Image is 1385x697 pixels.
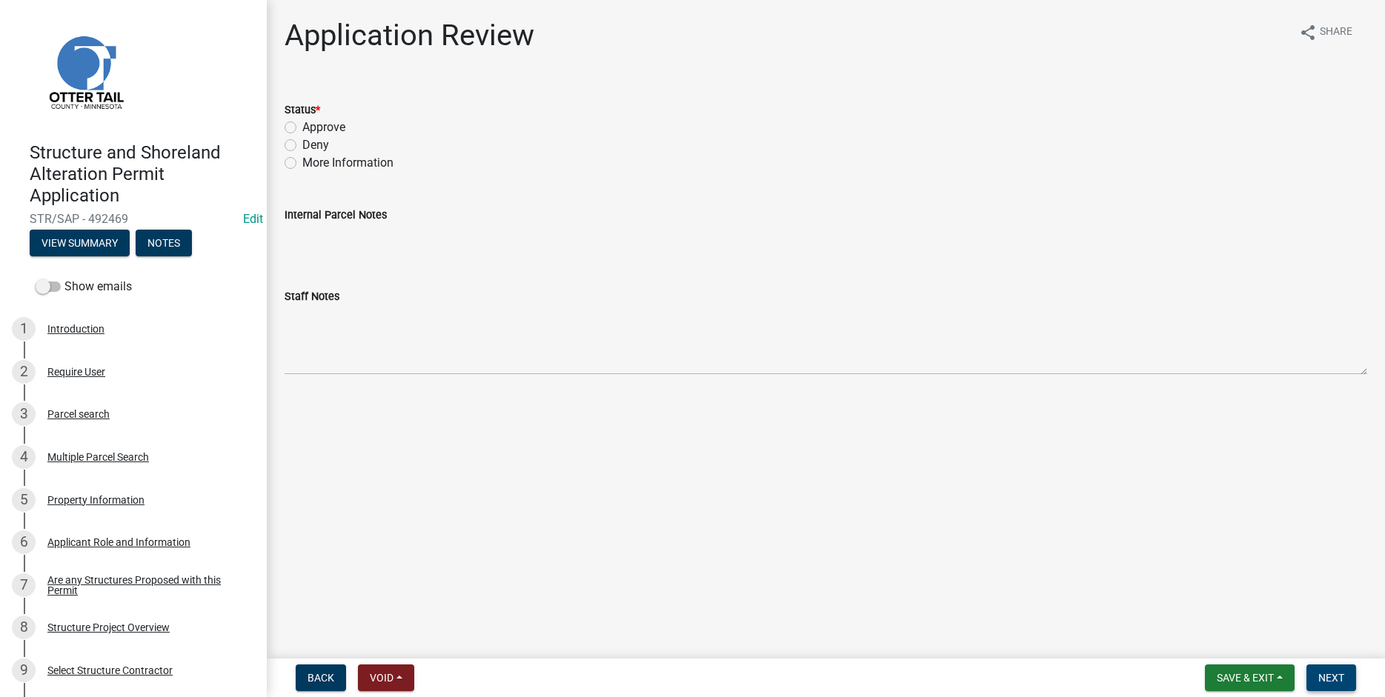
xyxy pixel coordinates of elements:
[30,239,130,250] wm-modal-confirm: Summary
[12,488,36,512] div: 5
[1318,672,1344,684] span: Next
[285,105,320,116] label: Status
[47,537,190,547] div: Applicant Role and Information
[12,658,36,682] div: 9
[30,212,237,226] span: STR/SAP - 492469
[358,664,414,691] button: Void
[308,672,334,684] span: Back
[47,452,149,462] div: Multiple Parcel Search
[1320,24,1352,41] span: Share
[1299,24,1317,41] i: share
[47,495,145,505] div: Property Information
[1287,18,1364,47] button: shareShare
[12,445,36,469] div: 4
[296,664,346,691] button: Back
[302,136,329,154] label: Deny
[285,210,387,221] label: Internal Parcel Notes
[136,239,192,250] wm-modal-confirm: Notes
[285,18,534,53] h1: Application Review
[370,672,393,684] span: Void
[1306,664,1356,691] button: Next
[136,230,192,256] button: Notes
[30,16,141,127] img: Otter Tail County, Minnesota
[47,622,170,633] div: Structure Project Overview
[47,324,104,334] div: Introduction
[243,212,263,226] wm-modal-confirm: Edit Application Number
[1217,672,1274,684] span: Save & Exit
[30,142,255,206] h4: Structure and Shoreland Alteration Permit Application
[30,230,130,256] button: View Summary
[243,212,263,226] a: Edit
[47,575,243,596] div: Are any Structures Proposed with this Permit
[36,278,132,296] label: Show emails
[285,292,339,302] label: Staff Notes
[12,402,36,426] div: 3
[1205,664,1295,691] button: Save & Exit
[12,360,36,384] div: 2
[302,154,393,172] label: More Information
[47,409,110,419] div: Parcel search
[12,616,36,639] div: 8
[47,367,105,377] div: Require User
[302,119,345,136] label: Approve
[47,665,173,676] div: Select Structure Contractor
[12,573,36,597] div: 7
[12,530,36,554] div: 6
[12,317,36,341] div: 1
